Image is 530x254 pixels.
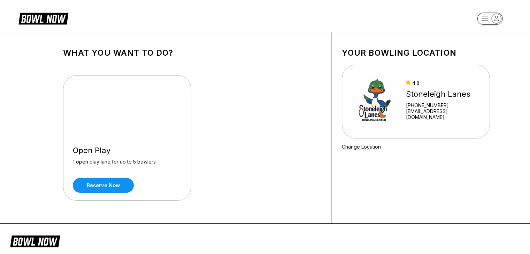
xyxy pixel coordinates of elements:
div: Open Play [73,146,182,155]
img: Stoneleigh Lanes [351,76,400,128]
a: Reserve now [73,178,134,193]
h1: What you want to do? [63,48,321,58]
div: Stoneleigh Lanes [406,89,480,99]
a: [EMAIL_ADDRESS][DOMAIN_NAME] [406,108,480,120]
div: [PHONE_NUMBER] [406,102,480,108]
img: Open Play [63,76,192,138]
div: 1 open play lane for up to 5 bowlers [73,159,182,171]
h1: Your bowling location [342,48,490,58]
a: Change Location [342,144,381,150]
div: 4.8 [406,80,480,86]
